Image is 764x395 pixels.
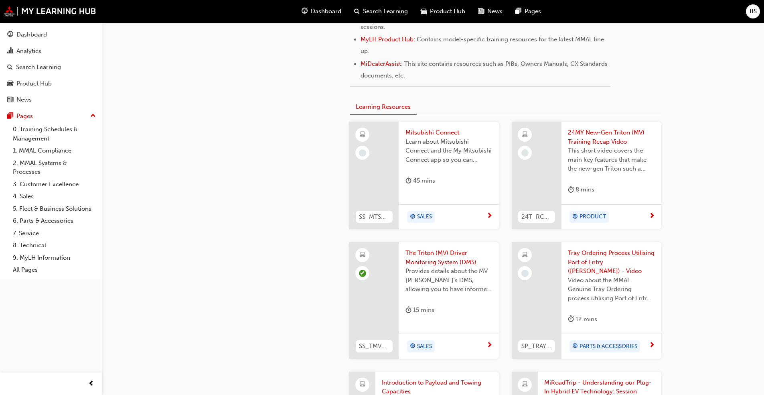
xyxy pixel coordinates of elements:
a: car-iconProduct Hub [414,3,472,20]
span: car-icon [421,6,427,16]
span: SS_MTSBSHCNNCT_M1 [359,212,389,222]
span: learningRecordVerb_PASS-icon [359,270,366,277]
a: 9. MyLH Information [10,252,99,264]
span: 24T_RCPVID_M1 [521,212,552,222]
span: laptop-icon [522,379,528,390]
span: Contains model-specific training resources for the latest MMAL line up. [361,36,606,55]
span: learningResourceType_ELEARNING-icon [522,130,528,140]
a: pages-iconPages [509,3,547,20]
a: 24T_RCPVID_M124MY New-Gen Triton (MV) Training Recap VideoThis short video covers the main key fe... [512,122,661,229]
span: This short video covers the main key features that make the new-gen Triton such a powerhouse. [568,146,655,173]
span: Learn about Mitsubishi Connect and the My Mitsubishi Connect app so you can explain its key featu... [405,137,492,165]
span: next-icon [486,213,492,220]
span: This site contains resources such as PIBs, Owners Manuals, CX Standards documents. etc. [361,60,609,79]
span: next-icon [649,342,655,349]
a: MiDealerAssist: [361,60,403,67]
span: Dashboard [311,7,341,16]
span: news-icon [478,6,484,16]
span: search-icon [354,6,360,16]
a: search-iconSearch Learning [348,3,414,20]
span: learningRecordVerb_NONE-icon [521,270,529,277]
span: prev-icon [88,379,94,389]
span: target-icon [572,341,578,352]
span: car-icon [7,80,13,88]
span: laptop-icon [360,379,365,390]
span: BS [750,7,757,16]
div: Analytics [16,47,41,56]
div: 12 mins [568,314,597,324]
span: News [487,7,503,16]
span: duration-icon [405,305,411,315]
span: learningResourceType_ELEARNING-icon [360,250,365,261]
a: 7. Service [10,227,99,240]
a: Search Learning [3,60,99,75]
div: Search Learning [16,63,61,72]
a: SS_TMVDMS_M1The Triton (MV) Driver Monitoring System (DMS)Provides details about the MV [PERSON_N... [349,242,499,359]
span: Provides details about the MV [PERSON_NAME]'s DMS, allowing you to have informed, effective, and ... [405,267,492,294]
span: duration-icon [405,176,411,186]
span: SS_TMVDMS_M1 [359,342,389,351]
span: learningRecordVerb_NONE-icon [359,149,366,157]
span: learningResourceType_ELEARNING-icon [522,250,528,261]
a: 8. Technical [10,239,99,252]
a: SP_TRAYORDR_M1Tray Ordering Process Utilising Port of Entry ([PERSON_NAME]) - VideoVideo about th... [512,242,661,359]
span: guage-icon [302,6,308,16]
span: news-icon [7,96,13,104]
img: mmal [4,6,96,16]
div: News [16,95,32,104]
span: SALES [417,342,432,351]
a: MyLH Product Hub: [361,36,415,43]
span: learningRecordVerb_NONE-icon [521,149,529,157]
a: 4. Sales [10,190,99,203]
span: Product Hub [430,7,465,16]
a: Product Hub [3,76,99,91]
span: Can be used to search for learning resources, learning plans, or sessions. [361,12,587,31]
span: chart-icon [7,48,13,55]
a: SS_MTSBSHCNNCT_M1Mitsubishi ConnectLearn about Mitsubishi Connect and the My Mitsubishi Connect a... [349,122,499,229]
div: 15 mins [405,305,434,315]
span: SP_TRAYORDR_M1 [521,342,552,351]
button: DashboardAnalyticsSearch LearningProduct HubNews [3,26,99,109]
div: Pages [16,112,33,121]
span: Video about the MMAL Genuine Tray Ordering process utilising Port of Entry ([PERSON_NAME]) locati... [568,276,655,303]
span: target-icon [572,212,578,222]
span: up-icon [90,111,96,121]
button: Learning Resources [350,100,417,115]
span: PRODUCT [580,212,606,222]
span: PARTS & ACCESSORIES [580,342,637,351]
span: target-icon [410,212,415,222]
span: pages-icon [515,6,521,16]
div: Product Hub [16,79,52,88]
span: pages-icon [7,113,13,120]
a: 1. MMAL Compliance [10,145,99,157]
a: Dashboard [3,27,99,42]
span: search-icon [7,64,13,71]
span: Tray Ordering Process Utilising Port of Entry ([PERSON_NAME]) - Video [568,248,655,276]
span: The Triton (MV) Driver Monitoring System (DMS) [405,248,492,267]
span: Search Learning [363,7,408,16]
span: next-icon [649,213,655,220]
div: 45 mins [405,176,435,186]
span: 24MY New-Gen Triton (MV) Training Recap Video [568,128,655,146]
span: guage-icon [7,31,13,39]
span: duration-icon [568,185,574,195]
span: target-icon [410,341,415,352]
a: All Pages [10,264,99,276]
span: duration-icon [568,314,574,324]
a: 0. Training Schedules & Management [10,123,99,145]
span: Pages [525,7,541,16]
button: Pages [3,109,99,124]
a: news-iconNews [472,3,509,20]
div: Dashboard [16,30,47,39]
span: learningResourceType_ELEARNING-icon [360,130,365,140]
span: Mitsubishi Connect [405,128,492,137]
a: 3. Customer Excellence [10,178,99,191]
span: SALES [417,212,432,222]
span: next-icon [486,342,492,349]
div: 8 mins [568,185,594,195]
a: guage-iconDashboard [295,3,348,20]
